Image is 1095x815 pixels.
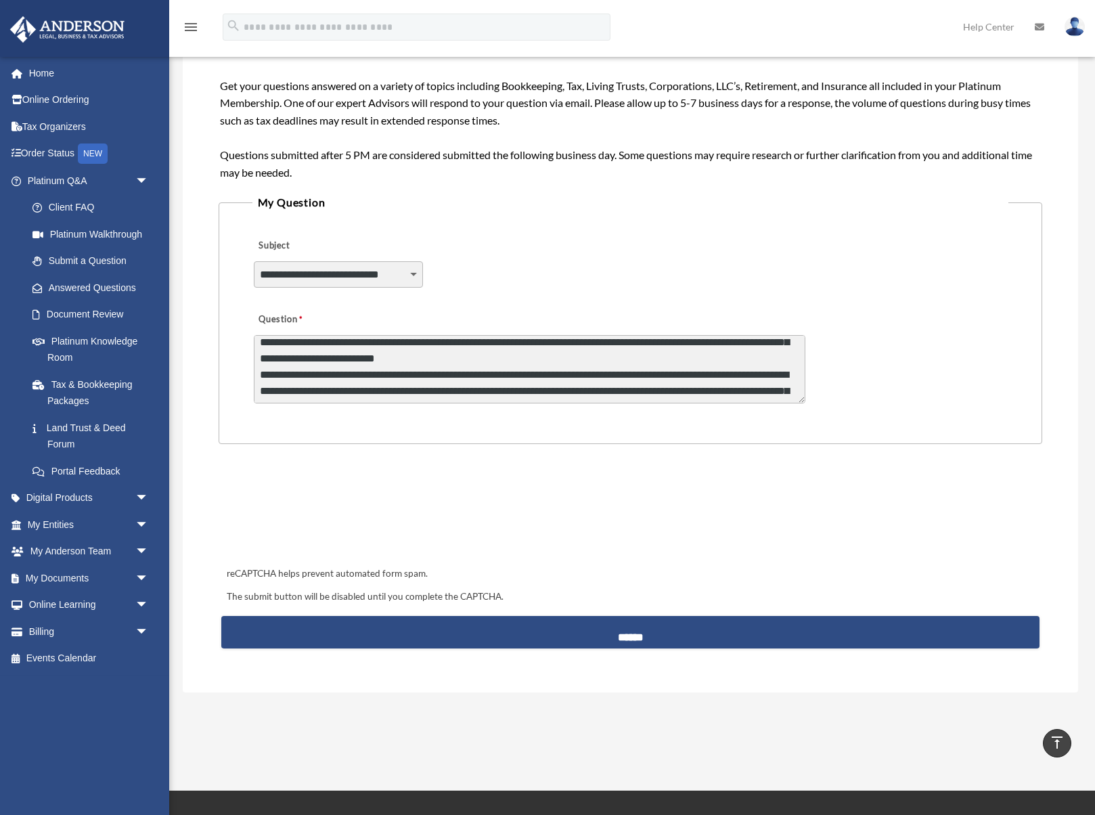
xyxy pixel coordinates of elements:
legend: My Question [252,193,1009,212]
a: Land Trust & Deed Forum [19,414,169,458]
label: Subject [254,236,382,255]
a: Client FAQ [19,194,169,221]
a: Tax & Bookkeeping Packages [19,371,169,414]
a: Events Calendar [9,645,169,672]
a: Order StatusNEW [9,140,169,168]
span: arrow_drop_down [135,511,162,539]
i: menu [183,19,199,35]
span: arrow_drop_down [135,538,162,566]
a: My Entitiesarrow_drop_down [9,511,169,538]
span: arrow_drop_down [135,485,162,512]
a: Billingarrow_drop_down [9,618,169,645]
a: My Anderson Teamarrow_drop_down [9,538,169,565]
a: Portal Feedback [19,458,169,485]
span: arrow_drop_down [135,565,162,592]
a: vertical_align_top [1043,729,1071,757]
a: My Documentsarrow_drop_down [9,565,169,592]
div: The submit button will be disabled until you complete the CAPTCHA. [221,589,1040,605]
a: Online Learningarrow_drop_down [9,592,169,619]
img: User Pic [1065,17,1085,37]
label: Question [254,310,359,329]
span: arrow_drop_down [135,167,162,195]
a: Home [9,60,169,87]
a: Platinum Knowledge Room [19,328,169,371]
iframe: reCAPTCHA [223,486,428,539]
div: NEW [78,144,108,164]
i: vertical_align_top [1049,734,1065,751]
a: Platinum Q&Aarrow_drop_down [9,167,169,194]
span: arrow_drop_down [135,618,162,646]
a: Online Ordering [9,87,169,114]
a: Document Review [19,301,169,328]
i: search [226,18,241,33]
span: arrow_drop_down [135,592,162,619]
div: reCAPTCHA helps prevent automated form spam. [221,566,1040,582]
a: Platinum Walkthrough [19,221,169,248]
a: Answered Questions [19,274,169,301]
a: Digital Productsarrow_drop_down [9,485,169,512]
a: menu [183,24,199,35]
a: Tax Organizers [9,113,169,140]
img: Anderson Advisors Platinum Portal [6,16,129,43]
a: Submit a Question [19,248,162,275]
